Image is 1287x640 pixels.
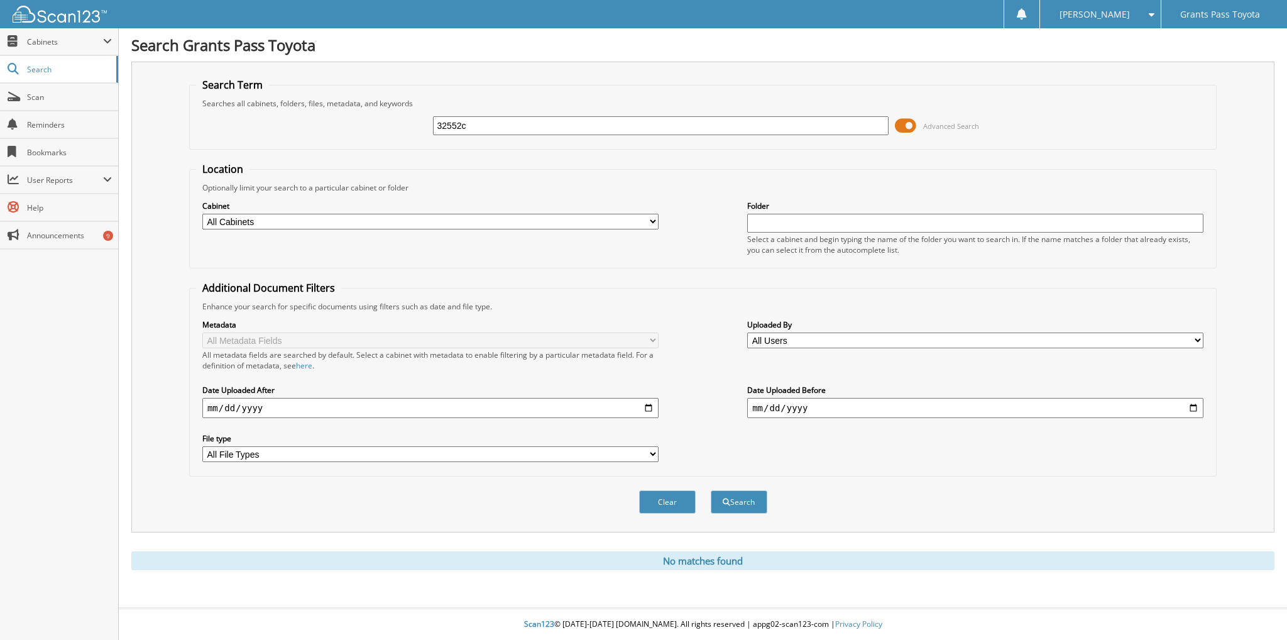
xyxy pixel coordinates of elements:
span: User Reports [27,175,103,185]
span: Reminders [27,119,112,130]
span: Announcements [27,230,112,241]
div: Enhance your search for specific documents using filters such as date and file type. [196,301,1210,312]
div: All metadata fields are searched by default. Select a cabinet with metadata to enable filtering b... [202,350,659,371]
span: Bookmarks [27,147,112,158]
h1: Search Grants Pass Toyota [131,35,1274,55]
span: Cabinets [27,36,103,47]
a: here [296,360,312,371]
span: Grants Pass Toyota [1180,11,1260,18]
label: Metadata [202,319,659,330]
legend: Search Term [196,78,269,92]
label: Folder [747,201,1203,211]
label: Uploaded By [747,319,1203,330]
span: Advanced Search [923,121,979,131]
div: © [DATE]-[DATE] [DOMAIN_NAME]. All rights reserved | appg02-scan123-com | [119,609,1287,640]
span: Help [27,202,112,213]
button: Search [711,490,767,514]
div: No matches found [131,551,1274,570]
label: Cabinet [202,201,659,211]
legend: Location [196,162,249,176]
div: 9 [103,231,113,241]
span: [PERSON_NAME] [1060,11,1130,18]
a: Privacy Policy [835,619,882,629]
label: Date Uploaded Before [747,385,1203,395]
label: File type [202,433,659,444]
input: end [747,398,1203,418]
span: Search [27,64,110,75]
input: start [202,398,659,418]
div: Select a cabinet and begin typing the name of the folder you want to search in. If the name match... [747,234,1203,255]
span: Scan [27,92,112,102]
legend: Additional Document Filters [196,281,341,295]
label: Date Uploaded After [202,385,659,395]
button: Clear [639,490,696,514]
div: Optionally limit your search to a particular cabinet or folder [196,182,1210,193]
div: Searches all cabinets, folders, files, metadata, and keywords [196,98,1210,109]
span: Scan123 [524,619,554,629]
img: scan123-logo-white.svg [13,6,107,23]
